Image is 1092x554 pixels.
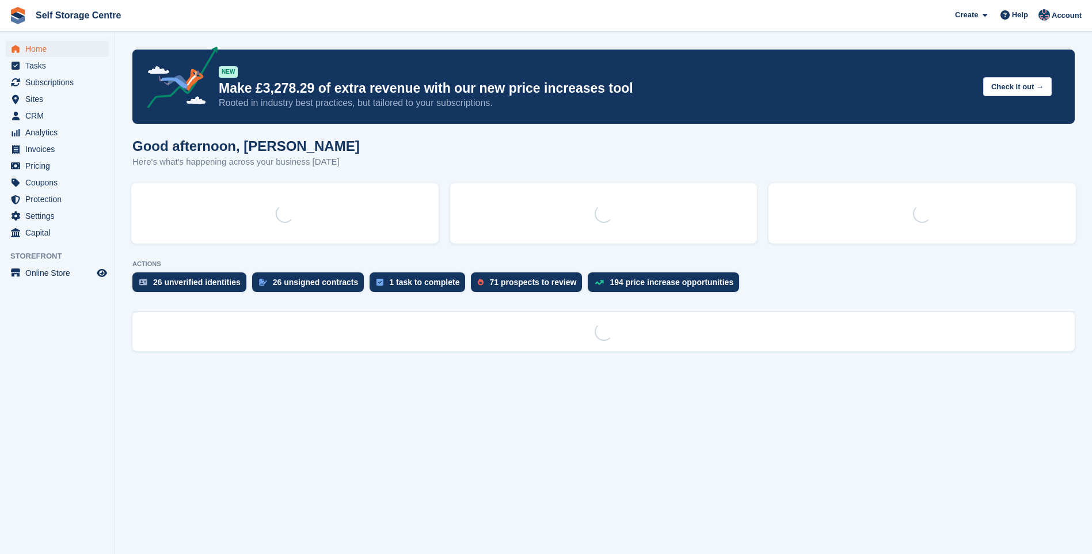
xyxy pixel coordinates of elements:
div: 26 unsigned contracts [273,278,359,287]
a: 26 unsigned contracts [252,272,370,298]
span: Account [1052,10,1082,21]
span: Protection [25,191,94,207]
span: Settings [25,208,94,224]
a: menu [6,58,109,74]
div: 71 prospects to review [489,278,576,287]
span: Tasks [25,58,94,74]
span: Capital [25,225,94,241]
a: menu [6,208,109,224]
a: menu [6,41,109,57]
p: Here's what's happening across your business [DATE] [132,155,360,169]
p: Make £3,278.29 of extra revenue with our new price increases tool [219,80,974,97]
a: 194 price increase opportunities [588,272,745,298]
span: Subscriptions [25,74,94,90]
div: 1 task to complete [389,278,459,287]
a: menu [6,158,109,174]
a: menu [6,91,109,107]
a: 26 unverified identities [132,272,252,298]
span: Sites [25,91,94,107]
a: menu [6,174,109,191]
span: Storefront [10,251,115,262]
img: stora-icon-8386f47178a22dfd0bd8f6a31ec36ba5ce8667c1dd55bd0f319d3a0aa187defe.svg [9,7,26,24]
span: Online Store [25,265,94,281]
a: Self Storage Centre [31,6,125,25]
span: Help [1012,9,1028,21]
span: Invoices [25,141,94,157]
span: Pricing [25,158,94,174]
a: menu [6,108,109,124]
a: menu [6,74,109,90]
a: menu [6,191,109,207]
img: price_increase_opportunities-93ffe204e8149a01c8c9dc8f82e8f89637d9d84a8eef4429ea346261dce0b2c0.svg [595,280,604,285]
img: price-adjustments-announcement-icon-8257ccfd72463d97f412b2fc003d46551f7dbcb40ab6d574587a9cd5c0d94... [138,47,218,112]
div: 26 unverified identities [153,278,241,287]
a: 1 task to complete [370,272,471,298]
span: Analytics [25,124,94,141]
span: Home [25,41,94,57]
a: menu [6,225,109,241]
img: prospect-51fa495bee0391a8d652442698ab0144808aea92771e9ea1ae160a38d050c398.svg [478,279,484,286]
a: menu [6,141,109,157]
h1: Good afternoon, [PERSON_NAME] [132,138,360,154]
a: 71 prospects to review [471,272,588,298]
a: menu [6,265,109,281]
div: NEW [219,66,238,78]
p: ACTIONS [132,260,1075,268]
a: Preview store [95,266,109,280]
a: menu [6,124,109,141]
p: Rooted in industry best practices, but tailored to your subscriptions. [219,97,974,109]
span: Create [955,9,978,21]
img: task-75834270c22a3079a89374b754ae025e5fb1db73e45f91037f5363f120a921f8.svg [376,279,383,286]
img: Clair Cole [1038,9,1050,21]
div: 194 price increase opportunities [610,278,733,287]
button: Check it out → [983,77,1052,96]
span: Coupons [25,174,94,191]
span: CRM [25,108,94,124]
img: contract_signature_icon-13c848040528278c33f63329250d36e43548de30e8caae1d1a13099fd9432cc5.svg [259,279,267,286]
img: verify_identity-adf6edd0f0f0b5bbfe63781bf79b02c33cf7c696d77639b501bdc392416b5a36.svg [139,279,147,286]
